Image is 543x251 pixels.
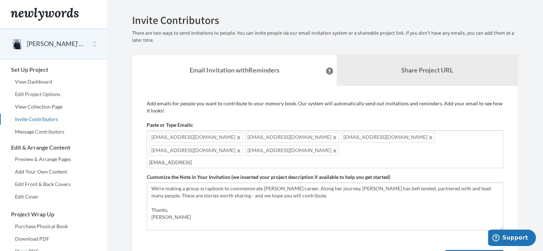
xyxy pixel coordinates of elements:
h3: Set Up Project [0,66,107,73]
h3: Edit & Arrange Content [0,144,107,151]
h2: Invite Contributors [132,14,518,26]
iframe: Opens a widget where you can chat to one of our agents [488,230,536,247]
span: [EMAIL_ADDRESS][DOMAIN_NAME] [149,132,243,142]
button: [PERSON_NAME]'s Retirement [27,39,85,49]
img: Newlywords logo [11,8,79,21]
span: [EMAIL_ADDRESS][DOMAIN_NAME] [245,145,339,156]
span: [EMAIL_ADDRESS][DOMAIN_NAME] [341,132,435,142]
span: [EMAIL_ADDRESS][DOMAIN_NAME] [149,145,243,156]
input: Add contributor email(s) here... [149,159,501,166]
span: [EMAIL_ADDRESS][DOMAIN_NAME] [245,132,339,142]
h3: Project Wrap Up [0,211,107,217]
label: Paste or Type Emails: [147,121,193,129]
textarea: We're making a group scrapbook to commemorate [PERSON_NAME] career. Along her journey, [PERSON_NA... [147,182,503,230]
p: Add emails for people you want to contribute to your memory book. Our system will automatically s... [147,100,503,114]
strong: Email Invitation with Reminders [190,66,280,74]
b: Share Project URL [401,66,453,74]
label: Customize the Note in Your Invitation (we inserted your project description if available to help ... [147,174,390,181]
p: There are two ways to send invitations to people. You can invite people via our email invitation ... [132,30,518,44]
